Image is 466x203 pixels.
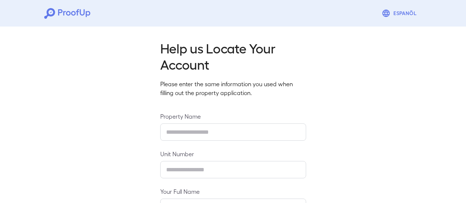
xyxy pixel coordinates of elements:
[379,6,422,21] button: Espanõl
[160,187,306,196] label: Your Full Name
[160,80,306,97] p: Please enter the same information you used when filling out the property application.
[160,112,306,120] label: Property Name
[160,150,306,158] label: Unit Number
[160,40,306,72] h2: Help us Locate Your Account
